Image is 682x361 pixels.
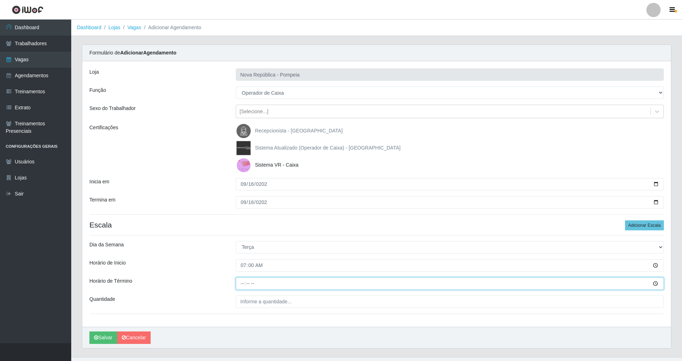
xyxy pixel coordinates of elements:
[82,45,671,61] div: Formulário de
[89,220,664,229] h4: Escala
[89,178,109,185] label: Inicia em
[12,5,43,14] img: CoreUI Logo
[89,105,136,112] label: Sexo do Trabalhador
[77,25,101,30] a: Dashboard
[236,277,664,290] input: 00:00
[71,20,682,36] nav: breadcrumb
[236,196,664,209] input: 00/00/0000
[127,25,141,30] a: Vagas
[108,25,120,30] a: Lojas
[89,277,132,285] label: Horário de Término
[236,158,254,172] img: Sistema VR - Caixa
[89,124,118,131] label: Certificações
[236,124,254,138] img: Recepcionista - Nova República
[89,87,106,94] label: Função
[89,68,99,76] label: Loja
[236,259,664,272] input: 00:00
[255,145,401,151] span: Sistema Atualizado (Operador de Caixa) - [GEOGRAPHIC_DATA]
[240,108,269,115] div: [Selecione...]
[89,331,117,344] button: Salvar
[255,162,298,168] span: Sistema VR - Caixa
[89,241,124,248] label: Dia da Semana
[236,141,254,155] img: Sistema Atualizado (Operador de Caixa) - Nova Republica
[89,196,115,204] label: Termina em
[625,220,664,230] button: Adicionar Escala
[236,178,664,190] input: 00/00/0000
[141,24,201,31] li: Adicionar Agendamento
[120,50,176,56] strong: Adicionar Agendamento
[117,331,151,344] a: Cancelar
[255,128,343,134] span: Recepcionista - [GEOGRAPHIC_DATA]
[89,295,115,303] label: Quantidade
[236,295,664,308] input: Informe a quantidade...
[89,259,126,267] label: Horário de Inicio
